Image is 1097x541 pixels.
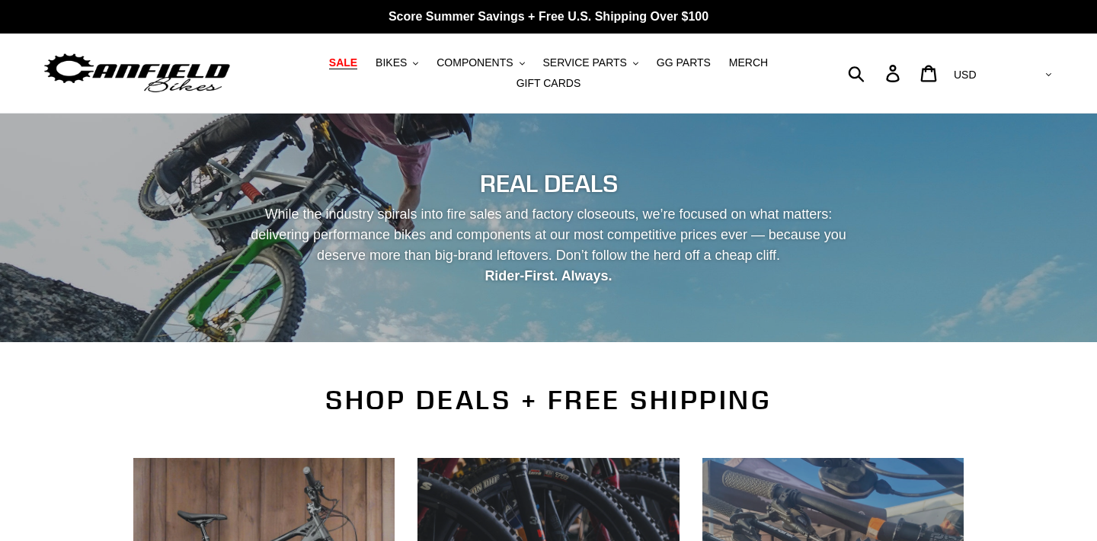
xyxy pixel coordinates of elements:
img: Canfield Bikes [42,50,232,98]
span: GG PARTS [657,56,711,69]
button: SERVICE PARTS [535,53,645,73]
strong: Rider-First. Always. [485,268,612,283]
span: SALE [329,56,357,69]
a: GIFT CARDS [509,73,589,94]
a: MERCH [721,53,776,73]
h2: REAL DEALS [133,169,964,198]
button: COMPONENTS [429,53,532,73]
span: BIKES [376,56,407,69]
input: Search [856,56,895,90]
span: MERCH [729,56,768,69]
span: SERVICE PARTS [542,56,626,69]
span: COMPONENTS [437,56,513,69]
a: SALE [321,53,365,73]
p: While the industry spirals into fire sales and factory closeouts, we’re focused on what matters: ... [237,204,860,287]
h2: SHOP DEALS + FREE SHIPPING [133,384,964,416]
span: GIFT CARDS [517,77,581,90]
button: BIKES [368,53,426,73]
a: GG PARTS [649,53,718,73]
